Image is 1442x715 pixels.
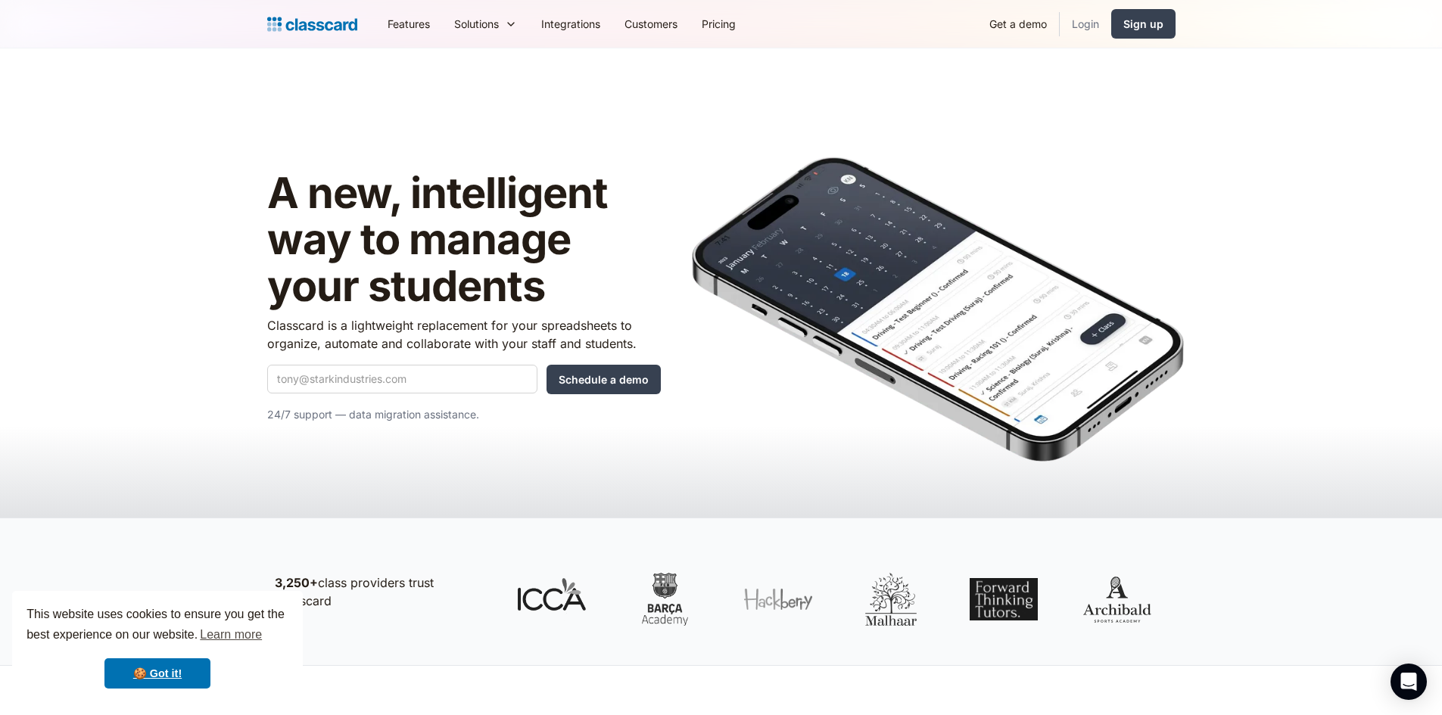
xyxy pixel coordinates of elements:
[375,7,442,41] a: Features
[977,7,1059,41] a: Get a demo
[275,574,487,610] p: class providers trust Classcard
[454,16,499,32] div: Solutions
[267,14,357,35] a: Logo
[690,7,748,41] a: Pricing
[1123,16,1163,32] div: Sign up
[267,170,661,310] h1: A new, intelligent way to manage your students
[267,406,661,424] p: 24/7 support — data migration assistance.
[275,575,318,590] strong: 3,250+
[547,365,661,394] input: Schedule a demo
[104,658,210,689] a: dismiss cookie message
[267,316,661,353] p: Classcard is a lightweight replacement for your spreadsheets to organize, automate and collaborat...
[12,591,303,703] div: cookieconsent
[1391,664,1427,700] div: Open Intercom Messenger
[26,605,288,646] span: This website uses cookies to ensure you get the best experience on our website.
[198,623,264,646] a: learn more about cookies
[442,7,529,41] div: Solutions
[1060,7,1111,41] a: Login
[1111,9,1176,39] a: Sign up
[267,365,661,394] form: Quick Demo Form
[612,7,690,41] a: Customers
[267,365,537,393] input: tony@starkindustries.com
[529,7,612,41] a: Integrations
